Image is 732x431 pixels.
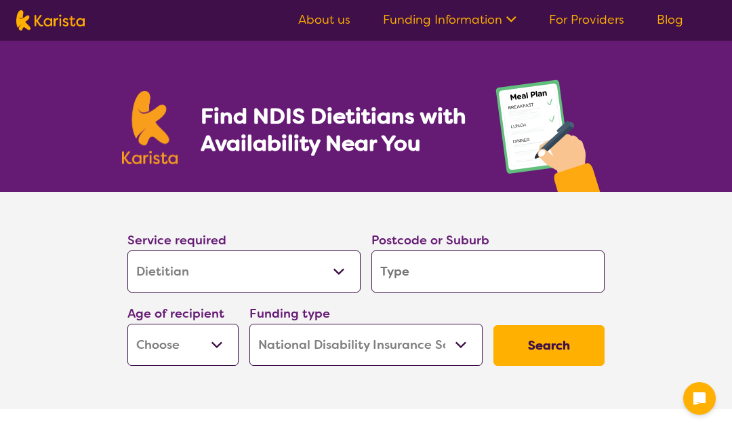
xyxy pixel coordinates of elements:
[298,12,350,28] a: About us
[549,12,624,28] a: For Providers
[127,305,224,322] label: Age of recipient
[371,232,489,248] label: Postcode or Suburb
[201,102,468,157] h1: Find NDIS Dietitians with Availability Near You
[16,10,85,31] img: Karista logo
[491,73,610,192] img: dietitian
[249,305,330,322] label: Funding type
[122,91,178,164] img: Karista logo
[383,12,516,28] a: Funding Information
[371,250,605,293] input: Type
[493,325,605,366] button: Search
[657,12,683,28] a: Blog
[127,232,226,248] label: Service required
